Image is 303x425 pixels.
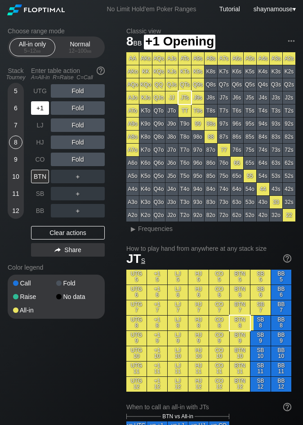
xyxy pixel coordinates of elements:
div: SB 12 [250,377,271,392]
div: ATs [178,52,191,65]
div: Color legend [8,260,105,275]
div: A6o [126,157,139,169]
div: BTN 11 [230,362,250,376]
div: T3o [178,196,191,208]
span: bb [134,37,142,47]
div: K6s [231,65,243,78]
div: ▾ [251,4,297,14]
div: CO 8 [209,316,229,330]
div: Q8o [152,131,165,143]
div: K9s [192,65,204,78]
div: AKo [126,65,139,78]
div: KQo [139,78,152,91]
div: 65o [231,170,243,182]
div: 10 [9,170,22,183]
div: BTN 8 [230,316,250,330]
div: UTG 8 [126,316,147,330]
div: UTG 5 [126,270,147,285]
div: AQo [126,78,139,91]
div: Q2o [152,209,165,222]
div: KJs [165,65,178,78]
div: 86o [205,157,217,169]
span: BTN vs All-in [162,413,193,420]
div: 94s [257,118,269,130]
div: 94o [192,183,204,195]
div: ＋ [51,187,105,200]
div: 32s [283,196,295,208]
div: SB 7 [250,300,271,315]
div: CO 11 [209,362,229,376]
div: Clear actions [31,226,105,240]
div: +1 10 [147,346,167,361]
div: 52s [283,170,295,182]
div: Tourney [4,74,27,81]
div: 53o [244,196,256,208]
div: QJs [165,78,178,91]
div: CO 10 [209,346,229,361]
div: 32o [270,209,282,222]
div: 66 [231,157,243,169]
div: UTG 11 [126,362,147,376]
div: CO [31,153,49,166]
div: 44 [257,183,269,195]
div: Q2s [283,78,295,91]
div: 42o [257,209,269,222]
div: J9s [192,91,204,104]
div: Raise [13,294,56,300]
span: bb [87,48,92,54]
div: LJ 11 [168,362,188,376]
div: Q8s [205,78,217,91]
div: KJo [139,91,152,104]
div: AJo [126,91,139,104]
div: J6o [165,157,178,169]
div: KTo [139,104,152,117]
span: Frequencies [138,225,173,232]
div: K2o [139,209,152,222]
div: J4o [165,183,178,195]
div: SB [31,187,49,200]
div: SB 9 [250,331,271,346]
div: BTN 12 [230,377,250,392]
div: 52o [244,209,256,222]
div: HJ 12 [188,377,209,392]
div: +1 7 [147,300,167,315]
div: UTG 10 [126,346,147,361]
div: A9s [192,52,204,65]
div: Q4o [152,183,165,195]
div: 87s [218,131,230,143]
div: Fold [56,280,99,286]
div: 95s [244,118,256,130]
div: Call [13,280,56,286]
div: AA [126,52,139,65]
div: Q5s [244,78,256,91]
div: HJ 8 [188,316,209,330]
div: 82o [205,209,217,222]
div: Fold [51,118,105,132]
div: J8o [165,131,178,143]
div: J5o [165,170,178,182]
div: 42s [283,183,295,195]
div: Normal [59,39,101,56]
div: No Limit Hold’em Poker Ranges [93,5,209,15]
div: 62s [283,157,295,169]
div: K7o [139,144,152,156]
div: A8s [205,52,217,65]
div: T5s [244,104,256,117]
div: 84o [205,183,217,195]
div: +1 12 [147,377,167,392]
div: 95o [192,170,204,182]
div: 88 [205,131,217,143]
div: Fold [51,153,105,166]
div: CO 5 [209,270,229,285]
img: Floptimal logo [7,5,65,15]
div: JTo [165,104,178,117]
div: T8s [205,104,217,117]
div: J3o [165,196,178,208]
div: HJ 10 [188,346,209,361]
span: shaynamouse [254,5,293,13]
div: J2o [165,209,178,222]
div: 64s [257,157,269,169]
div: 62o [231,209,243,222]
div: LJ 6 [168,285,188,300]
div: 55 [244,170,256,182]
